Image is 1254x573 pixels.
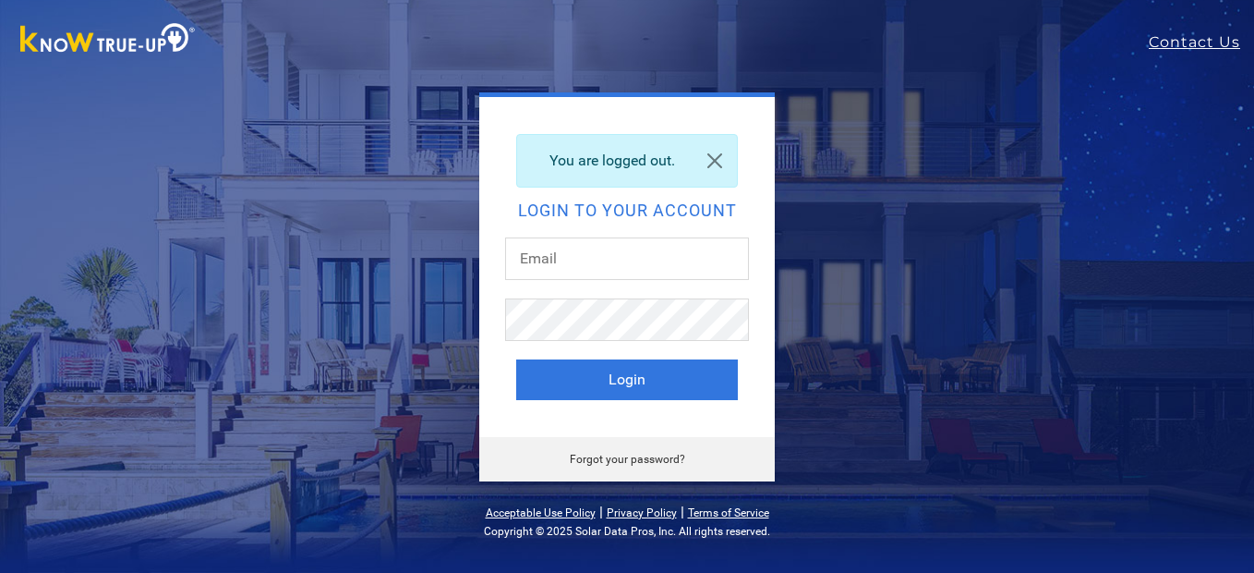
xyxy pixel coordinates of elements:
[505,238,749,280] input: Email
[11,19,205,61] img: Know True-Up
[681,503,684,520] span: |
[607,506,677,519] a: Privacy Policy
[688,506,769,519] a: Terms of Service
[570,453,685,466] a: Forgot your password?
[516,134,738,188] div: You are logged out.
[516,360,738,400] button: Login
[486,506,596,519] a: Acceptable Use Policy
[1149,31,1254,54] a: Contact Us
[599,503,603,520] span: |
[516,202,738,219] h2: Login to your account
[693,135,737,187] a: Close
